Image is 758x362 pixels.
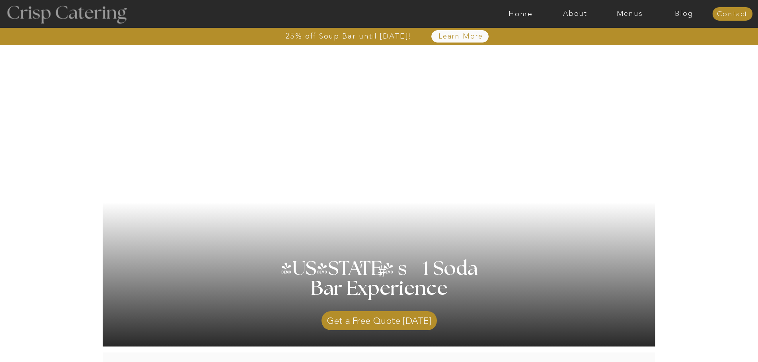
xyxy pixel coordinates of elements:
h3: # [360,263,406,287]
a: Get a Free Quote [DATE] [322,307,437,330]
a: Blog [657,10,711,18]
a: Menus [602,10,657,18]
a: Learn More [420,33,502,41]
h1: [US_STATE] s 1 Soda Bar Experience [278,259,481,319]
h3: ' [345,259,378,279]
a: 25% off Soup Bar until [DATE]! [257,32,440,40]
a: Contact [712,10,752,18]
a: About [548,10,602,18]
a: Home [493,10,548,18]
